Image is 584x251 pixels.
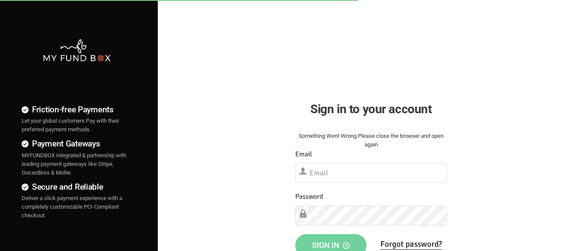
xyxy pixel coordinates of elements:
h4: Secure and Reliable [22,181,132,193]
input: Email [295,163,447,183]
h4: Payment Gateways [22,137,132,150]
h2: Sign in to your account [295,100,447,118]
span: Let your global customers Pay with their preferred payment methods. [22,118,119,133]
img: mfbwhite.png [42,38,112,62]
span: Sign in [312,241,350,250]
span: Deliver a slick payment experience with a completely customizable PCI-Compliant checkout. [22,195,122,219]
a: Forgot password? [380,239,442,250]
label: Password [295,191,323,202]
h4: Friction-free Payments [22,103,132,116]
div: Something Went Wrong.Please close the browser and open again [295,132,447,149]
span: MYFUNDBOX integrated & partnership with leading payment gateways like Stripe, Gocardless & Mollie. [22,152,126,176]
label: Email [295,149,312,160]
